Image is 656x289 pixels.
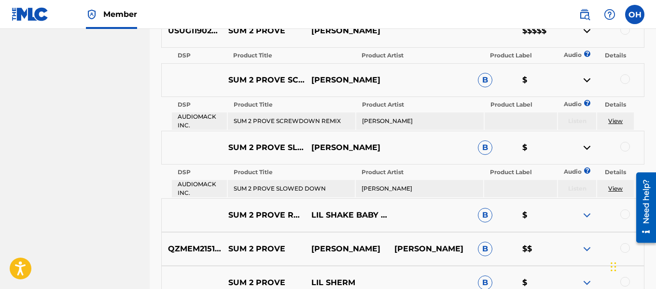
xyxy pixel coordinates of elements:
span: ? [587,51,587,57]
th: DSP [172,49,226,62]
p: Audio [558,51,570,59]
p: SUM 2 PROVE SCREWDOWN REMIX [222,74,305,86]
img: MLC Logo [12,7,49,21]
th: DSP [172,165,227,179]
th: Product Title [228,98,355,111]
a: View [608,117,623,124]
span: ? [587,100,587,106]
td: AUDIOMACK INC. [172,180,227,197]
th: Details [597,165,634,179]
p: [PERSON_NAME] [388,243,471,255]
img: contract [581,74,593,86]
span: B [478,73,492,87]
p: $$ [516,243,561,255]
img: Top Rightsholder [86,9,98,20]
p: LIL SHAKE BABY [PERSON_NAME] [305,209,388,221]
th: Product Artist [356,165,483,179]
th: Product Label [484,165,557,179]
p: $ [516,74,561,86]
p: Audio [558,167,570,176]
a: Public Search [575,5,594,24]
td: AUDIOMACK INC. [172,112,227,130]
th: Details [597,98,634,111]
p: Listen [558,184,596,193]
td: [PERSON_NAME] [356,112,484,130]
p: $ [516,142,561,153]
p: SUM 2 PROVE REMIX [222,209,305,221]
th: DSP [172,98,227,111]
p: $ [516,277,561,289]
p: [PERSON_NAME] [305,243,388,255]
th: Product Label [485,98,558,111]
img: search [579,9,590,20]
img: contract [581,142,593,153]
td: SUM 2 PROVE SCREWDOWN REMIX [228,112,355,130]
p: QZMEM2151663 [162,243,222,255]
p: SUM 2 PROVE [222,277,305,289]
div: User Menu [625,5,644,24]
p: Listen [558,117,596,125]
iframe: Chat Widget [608,243,656,289]
p: Audio [558,100,570,109]
span: B [478,140,492,155]
p: [PERSON_NAME] [305,142,388,153]
p: SUM 2 PROVE [222,25,305,37]
p: [PERSON_NAME] [305,25,388,37]
p: $$$$$ [516,25,561,37]
td: [PERSON_NAME] [356,180,483,197]
p: [PERSON_NAME] [305,74,388,86]
th: Product Title [227,49,355,62]
th: Product Label [484,49,557,62]
img: help [604,9,615,20]
p: SUM 2 PROVE [222,243,305,255]
span: B [478,242,492,256]
iframe: Resource Center [629,169,656,247]
th: Details [597,49,634,62]
div: Help [600,5,619,24]
span: B [478,208,492,222]
img: expand [581,277,593,289]
td: SUM 2 PROVE SLOWED DOWN [228,180,355,197]
p: USUG11902886 [162,25,222,37]
p: SUM 2 PROVE SLOWED DOWN [222,142,305,153]
img: expand [581,209,593,221]
th: Product Title [228,165,355,179]
span: ? [587,167,587,174]
span: Member [103,9,137,20]
th: Product Artist [356,98,484,111]
th: Product Artist [356,49,483,62]
img: contract [581,25,593,37]
div: Drag [611,252,616,281]
img: expand [581,243,593,255]
p: LIL SHERM [305,277,388,289]
p: $ [516,209,561,221]
a: View [608,185,623,192]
